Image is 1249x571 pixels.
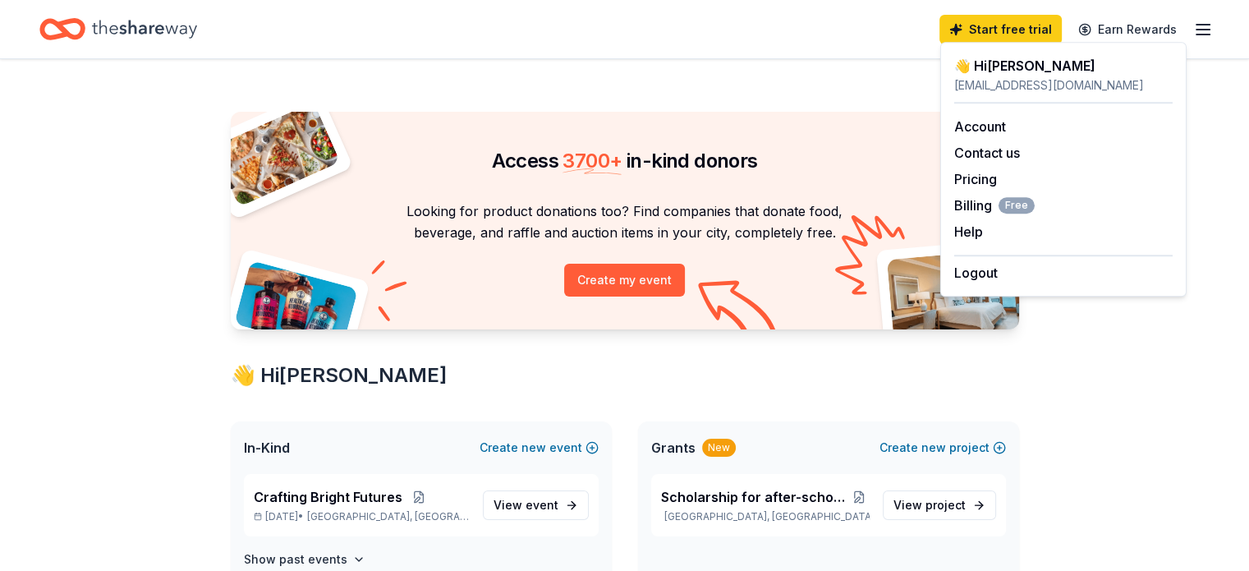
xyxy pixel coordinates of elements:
div: 👋 Hi [PERSON_NAME] [954,56,1173,76]
button: Create my event [564,264,685,297]
a: Pricing [954,171,997,187]
span: View [893,495,966,515]
a: Account [954,118,1006,135]
span: event [526,498,558,512]
span: new [921,438,946,458]
img: Pizza [212,102,340,207]
span: Free [999,197,1035,214]
a: View project [883,490,996,520]
span: new [521,438,546,458]
button: Logout [954,263,998,283]
span: 3700 + [563,149,622,173]
h4: Show past events [244,550,347,569]
span: project [925,498,966,512]
button: Contact us [954,143,1020,163]
span: Grants [651,438,696,458]
a: Start free trial [939,15,1062,44]
a: View event [483,490,589,520]
button: Createnewproject [879,438,1006,458]
a: Home [39,10,197,48]
span: Scholarship for after-school & summer camp [661,487,848,507]
span: Crafting Bright Futures [254,487,402,507]
div: 👋 Hi [PERSON_NAME] [231,362,1019,389]
span: Billing [954,196,1035,215]
span: View [494,495,558,515]
span: [GEOGRAPHIC_DATA], [GEOGRAPHIC_DATA] [307,510,469,523]
span: In-Kind [244,438,290,458]
p: [GEOGRAPHIC_DATA], [GEOGRAPHIC_DATA] [661,510,870,523]
div: [EMAIL_ADDRESS][DOMAIN_NAME] [954,76,1173,95]
button: Createnewevent [480,438,599,458]
span: Access in-kind donors [492,149,758,173]
div: New [702,439,736,457]
button: BillingFree [954,196,1035,215]
button: Show past events [244,550,365,569]
img: Curvy arrow [698,280,780,342]
p: [DATE] • [254,510,470,523]
a: Earn Rewards [1068,15,1187,44]
button: Help [954,222,983,242]
p: Looking for product donations too? Find companies that donate food, beverage, and raffle and auct... [250,200,999,244]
